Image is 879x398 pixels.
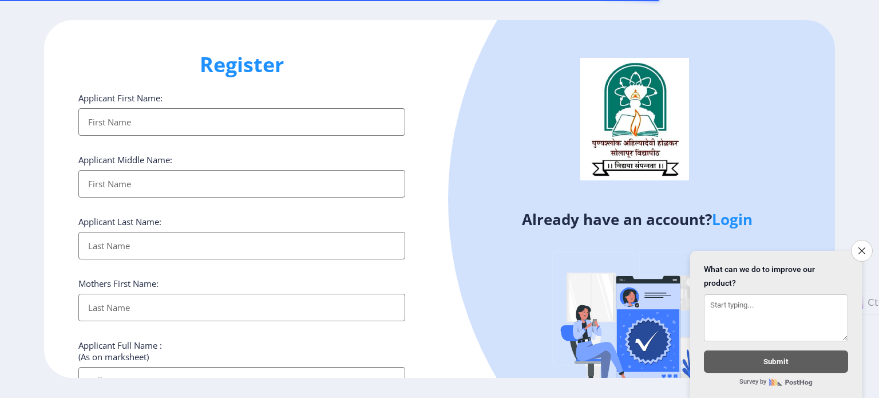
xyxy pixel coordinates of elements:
input: First Name [78,170,405,198]
label: Applicant Full Name : (As on marksheet) [78,340,162,362]
label: Applicant Last Name: [78,216,161,227]
input: Last Name [78,294,405,321]
input: First Name [78,108,405,136]
label: Applicant Middle Name: [78,154,172,165]
h4: Already have an account? [448,210,826,228]
input: Full Name [78,367,405,395]
input: Last Name [78,232,405,259]
label: Applicant First Name: [78,92,163,104]
a: Login [712,209,753,230]
label: Mothers First Name: [78,278,159,289]
img: logo [580,58,689,180]
h1: Register [78,51,405,78]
